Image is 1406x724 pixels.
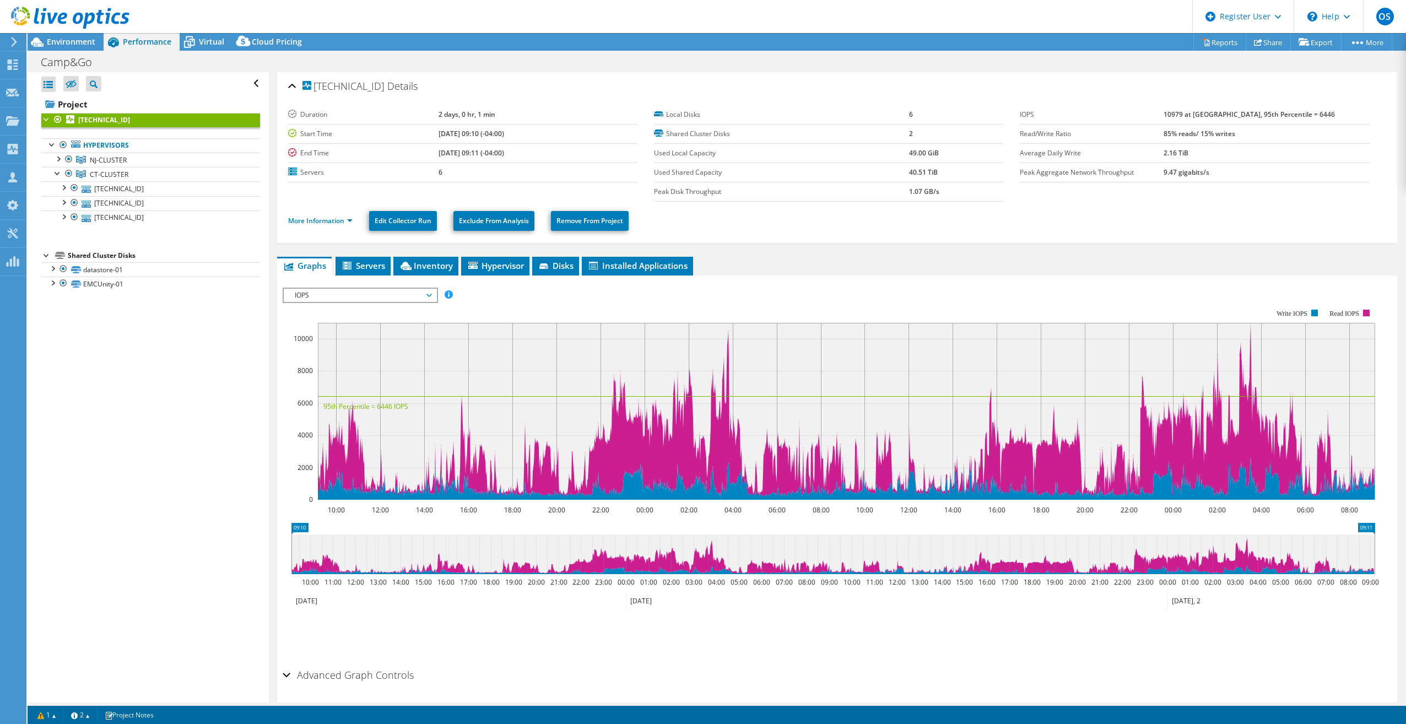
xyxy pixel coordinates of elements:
text: Read IOPS [1329,310,1359,317]
span: Installed Applications [587,260,688,271]
span: Performance [123,36,171,47]
b: 2 days, 0 hr, 1 min [439,110,495,119]
a: More Information [288,216,353,225]
b: 6 [439,168,442,177]
text: 22:00 [1113,577,1131,587]
label: Duration [288,109,439,120]
text: 11:00 [866,577,883,587]
span: Details [387,79,418,93]
text: 20:00 [548,505,565,515]
b: 49.00 GiB [909,148,939,158]
text: 0 [309,495,313,504]
label: End Time [288,148,439,159]
text: 2000 [298,463,313,472]
text: 22:00 [1120,505,1137,515]
text: 23:00 [1136,577,1153,587]
b: 40.51 TiB [909,168,938,177]
b: [DATE] 09:11 (-04:00) [439,148,504,158]
a: Project [41,95,260,113]
span: Graphs [283,260,326,271]
text: 10:00 [856,505,873,515]
label: Shared Cluster Disks [654,128,909,139]
label: Used Shared Capacity [654,167,909,178]
b: 6 [909,110,913,119]
text: 08:00 [798,577,815,587]
text: 02:00 [1204,577,1221,587]
text: 06:00 [768,505,785,515]
b: [DATE] 09:10 (-04:00) [439,129,504,138]
a: [TECHNICAL_ID] [41,113,260,127]
text: 95th Percentile = 6446 IOPS [323,402,408,411]
text: 08:00 [812,505,829,515]
text: 15:00 [955,577,972,587]
a: Export [1290,34,1342,51]
text: 03:00 [685,577,702,587]
span: Virtual [199,36,224,47]
text: 05:00 [1272,577,1289,587]
text: 4000 [298,430,313,440]
text: 01:00 [1181,577,1198,587]
label: Used Local Capacity [654,148,909,159]
a: Edit Collector Run [369,211,437,231]
text: 22:00 [592,505,609,515]
label: Local Disks [654,109,909,120]
text: 16:00 [437,577,454,587]
a: [TECHNICAL_ID] [41,181,260,196]
text: 10:00 [327,505,344,515]
text: 10:00 [843,577,860,587]
a: Remove From Project [551,211,629,231]
span: NJ-CLUSTER [90,155,127,165]
h2: Advanced Graph Controls [283,664,414,686]
text: 21:00 [1091,577,1108,587]
a: [TECHNICAL_ID] [41,196,260,210]
text: 09:00 [1361,577,1378,587]
span: IOPS [289,289,431,302]
text: 10:00 [301,577,318,587]
span: [TECHNICAL_ID] [302,81,385,92]
text: 02:00 [662,577,679,587]
text: 13:00 [911,577,928,587]
text: 04:00 [1249,577,1266,587]
a: Hypervisors [41,138,260,153]
text: 17:00 [459,577,477,587]
text: 03:00 [1226,577,1243,587]
b: 9.47 gigabits/s [1164,168,1209,177]
b: 10979 at [GEOGRAPHIC_DATA], 95th Percentile = 6446 [1164,110,1335,119]
text: 14:00 [392,577,409,587]
text: 18:00 [504,505,521,515]
text: 12:00 [888,577,905,587]
b: [TECHNICAL_ID] [78,115,130,125]
label: Average Daily Write [1020,148,1164,159]
a: EMCUnity-01 [41,277,260,291]
text: 20:00 [1076,505,1093,515]
text: 22:00 [572,577,589,587]
text: 12:00 [900,505,917,515]
text: 23:00 [594,577,612,587]
text: 08:00 [1340,505,1358,515]
a: CT-CLUSTER [41,167,260,181]
text: 00:00 [1159,577,1176,587]
div: Shared Cluster Disks [68,249,260,262]
span: Servers [341,260,385,271]
a: More [1341,34,1392,51]
text: 00:00 [617,577,634,587]
b: 85% reads/ 15% writes [1164,129,1235,138]
text: 12:00 [371,505,388,515]
b: 1.07 GB/s [909,187,939,196]
text: 04:00 [707,577,724,587]
text: 20:00 [1068,577,1085,587]
span: Hypervisor [467,260,524,271]
a: [TECHNICAL_ID] [41,210,260,225]
text: 06:00 [753,577,770,587]
text: 19:00 [1046,577,1063,587]
label: Servers [288,167,439,178]
text: 18:00 [482,577,499,587]
text: 06:00 [1296,505,1313,515]
text: 04:00 [1252,505,1269,515]
text: 07:00 [775,577,792,587]
a: Project Notes [97,708,161,722]
a: 1 [30,708,64,722]
text: 13:00 [369,577,386,587]
text: 09:00 [820,577,837,587]
text: 05:00 [730,577,747,587]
